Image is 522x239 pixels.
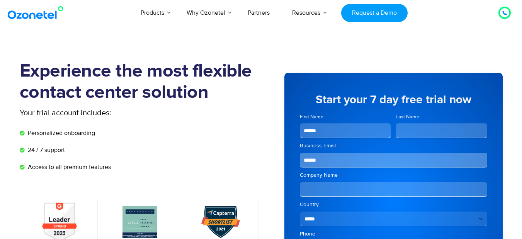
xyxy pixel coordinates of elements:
a: Request a Demo [341,4,407,22]
p: Your trial account includes: [20,107,203,119]
label: Phone [300,230,487,238]
label: Last Name [396,113,487,121]
span: Access to all premium features [26,162,111,172]
h5: Start your 7 day free trial now [300,94,487,106]
span: 24 / 7 support [26,145,65,155]
label: Business Email [300,142,487,150]
label: Company Name [300,171,487,179]
h1: Experience the most flexible contact center solution [20,61,261,103]
label: Country [300,201,487,208]
span: Personalized onboarding [26,128,95,138]
label: First Name [300,113,391,121]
